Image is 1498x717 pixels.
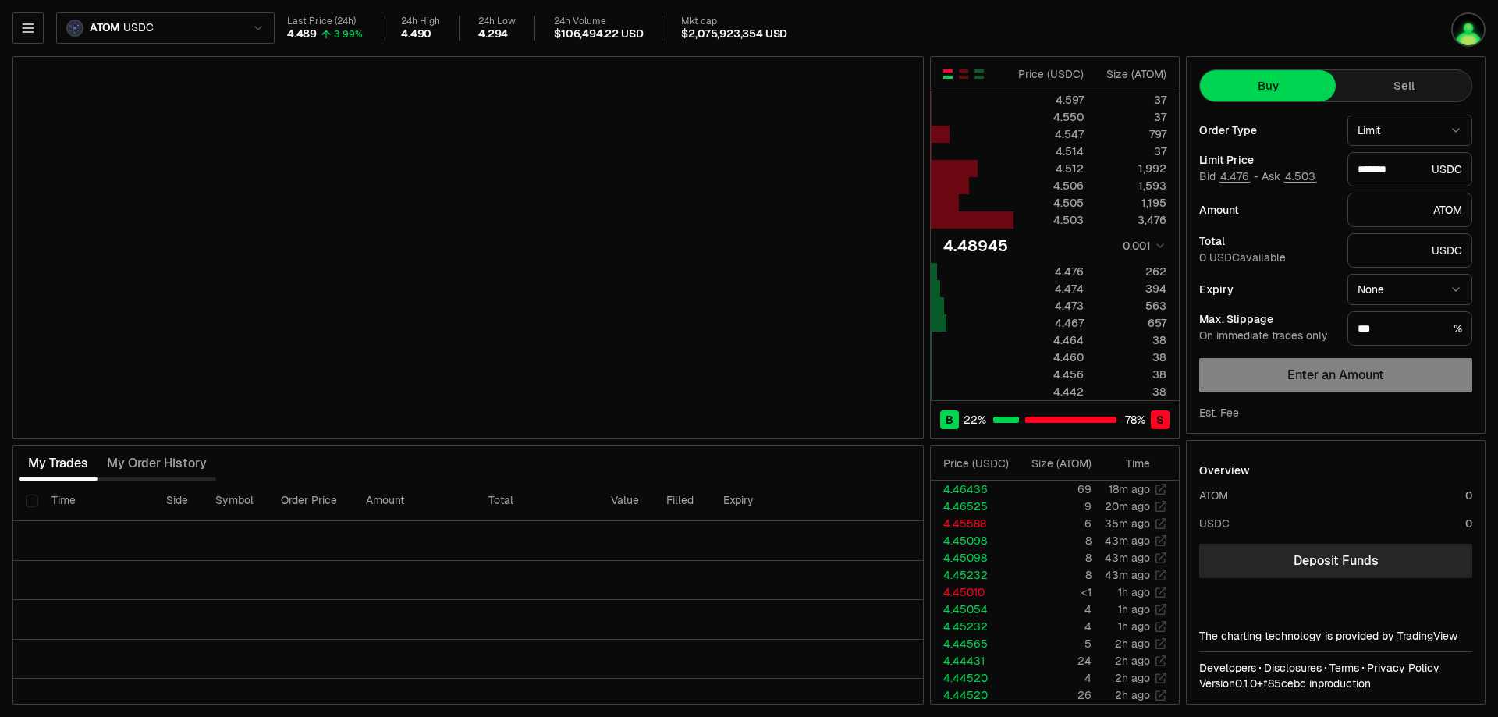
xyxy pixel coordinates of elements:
[931,532,1014,549] td: 4.45098
[268,481,353,521] th: Order Price
[1219,170,1251,183] button: 4.476
[1014,315,1084,331] div: 4.467
[931,498,1014,515] td: 4.46525
[1199,204,1335,215] div: Amount
[1014,498,1092,515] td: 9
[26,495,38,507] button: Select all
[1014,66,1084,82] div: Price ( USDC )
[1097,384,1166,399] div: 38
[1014,281,1084,296] div: 4.474
[654,481,711,521] th: Filled
[1014,212,1084,228] div: 4.503
[1014,332,1084,348] div: 4.464
[1014,515,1092,532] td: 6
[401,27,431,41] div: 4.490
[1283,170,1317,183] button: 4.503
[1199,250,1286,264] span: 0 USDC available
[1200,70,1336,101] button: Buy
[1014,549,1092,566] td: 8
[287,16,363,27] div: Last Price (24h)
[1014,178,1084,193] div: 4.506
[90,21,120,35] span: ATOM
[476,481,598,521] th: Total
[154,481,203,521] th: Side
[1118,585,1150,599] time: 1h ago
[1347,115,1472,146] button: Limit
[1115,654,1150,668] time: 2h ago
[1347,193,1472,227] div: ATOM
[931,566,1014,584] td: 4.45232
[1027,456,1092,471] div: Size ( ATOM )
[1199,628,1472,644] div: The charting technology is provided by
[1105,516,1150,531] time: 35m ago
[942,68,954,80] button: Show Buy and Sell Orders
[943,456,1013,471] div: Price ( USDC )
[1199,284,1335,295] div: Expiry
[554,27,643,41] div: $106,494.22 USD
[1105,456,1150,471] div: Time
[681,16,787,27] div: Mkt cap
[1115,688,1150,702] time: 2h ago
[1014,367,1084,382] div: 4.456
[1199,544,1472,578] a: Deposit Funds
[203,481,269,521] th: Symbol
[123,21,153,35] span: USDC
[1014,195,1084,211] div: 4.505
[1097,66,1166,82] div: Size ( ATOM )
[1264,660,1322,676] a: Disclosures
[478,27,508,41] div: 4.294
[1014,601,1092,618] td: 4
[1199,516,1230,531] div: USDC
[1263,676,1306,690] span: f85cebcae6d546fd4871cee61bec42ee804b8d6e
[1199,236,1335,247] div: Total
[1097,315,1166,331] div: 657
[1347,311,1472,346] div: %
[1097,264,1166,279] div: 262
[943,235,1008,257] div: 4.48945
[1014,687,1092,704] td: 26
[681,27,787,41] div: $2,075,923,354 USD
[973,68,985,80] button: Show Buy Orders Only
[957,68,970,80] button: Show Sell Orders Only
[1465,488,1472,503] div: 0
[1115,671,1150,685] time: 2h ago
[1118,619,1150,634] time: 1h ago
[1097,126,1166,142] div: 797
[1336,70,1471,101] button: Sell
[66,20,83,37] img: atom.png
[1014,635,1092,652] td: 5
[1105,534,1150,548] time: 43m ago
[1329,660,1359,676] a: Terms
[1014,350,1084,365] div: 4.460
[353,481,476,521] th: Amount
[1014,481,1092,498] td: 69
[1014,161,1084,176] div: 4.512
[1097,332,1166,348] div: 38
[401,16,440,27] div: 24h High
[1014,669,1092,687] td: 4
[1199,405,1239,421] div: Est. Fee
[554,16,643,27] div: 24h Volume
[334,28,363,41] div: 3.99%
[39,481,153,521] th: Time
[946,412,953,428] span: B
[931,669,1014,687] td: 4.44520
[1014,566,1092,584] td: 8
[1347,274,1472,305] button: None
[1014,109,1084,125] div: 4.550
[1115,637,1150,651] time: 2h ago
[1118,236,1166,255] button: 0.001
[931,549,1014,566] td: 4.45098
[1097,212,1166,228] div: 3,476
[1097,178,1166,193] div: 1,593
[19,448,98,479] button: My Trades
[931,515,1014,532] td: 4.45588
[1199,660,1256,676] a: Developers
[1199,676,1472,691] div: Version 0.1.0 + in production
[1097,298,1166,314] div: 563
[931,687,1014,704] td: 4.44520
[931,584,1014,601] td: 4.45010
[1014,584,1092,601] td: <1
[1118,602,1150,616] time: 1h ago
[1097,281,1166,296] div: 394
